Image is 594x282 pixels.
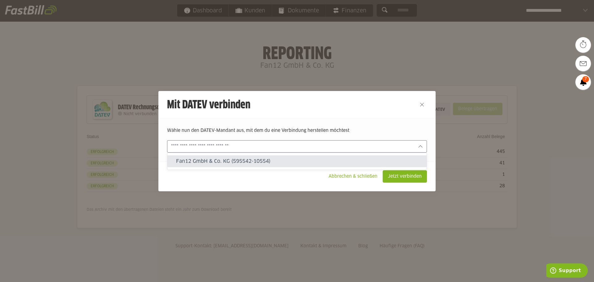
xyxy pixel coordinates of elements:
p: Wähle nun den DATEV-Mandant aus, mit dem du eine Verbindung herstellen möchtest [167,127,427,134]
sl-button: Jetzt verbinden [383,170,427,183]
a: 7 [575,74,591,90]
iframe: Öffnet ein Widget, in dem Sie weitere Informationen finden [546,263,588,279]
sl-option: Fan12 GmbH & Co. KG (595542-10554) [167,155,427,167]
span: 7 [582,76,589,82]
sl-button: Abbrechen & schließen [323,170,383,183]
